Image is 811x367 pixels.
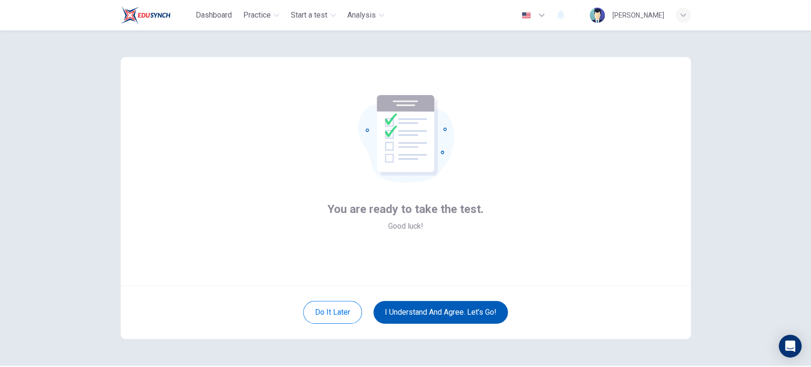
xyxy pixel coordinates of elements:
span: Good luck! [388,221,423,232]
span: Dashboard [196,10,232,21]
span: You are ready to take the test. [327,202,484,217]
img: Profile picture [590,8,605,23]
img: EduSynch logo [121,6,171,25]
button: Analysis [343,7,388,24]
span: Start a test [291,10,327,21]
img: en [520,12,532,19]
span: Practice [243,10,271,21]
button: Practice [239,7,283,24]
button: Do it later [303,301,362,324]
div: [PERSON_NAME] [612,10,664,21]
a: EduSynch logo [121,6,192,25]
button: Dashboard [192,7,236,24]
button: I understand and agree. Let’s go! [373,301,508,324]
div: Open Intercom Messenger [779,335,801,357]
span: Analysis [347,10,376,21]
button: Start a test [287,7,340,24]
